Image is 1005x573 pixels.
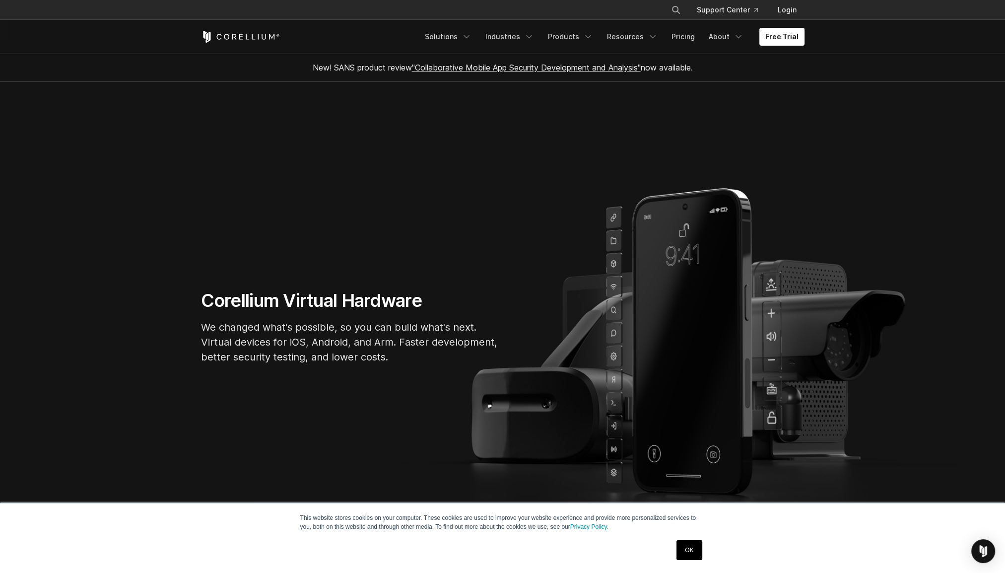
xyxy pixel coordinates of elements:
[300,513,705,531] p: This website stores cookies on your computer. These cookies are used to improve your website expe...
[759,28,804,46] a: Free Trial
[667,1,685,19] button: Search
[201,289,499,312] h1: Corellium Virtual Hardware
[313,63,693,72] span: New! SANS product review now available.
[479,28,540,46] a: Industries
[542,28,599,46] a: Products
[570,523,608,530] a: Privacy Policy.
[419,28,477,46] a: Solutions
[201,31,280,43] a: Corellium Home
[703,28,749,46] a: About
[676,540,702,560] a: OK
[770,1,804,19] a: Login
[412,63,641,72] a: "Collaborative Mobile App Security Development and Analysis"
[201,320,499,364] p: We changed what's possible, so you can build what's next. Virtual devices for iOS, Android, and A...
[971,539,995,563] div: Open Intercom Messenger
[659,1,804,19] div: Navigation Menu
[601,28,664,46] a: Resources
[689,1,766,19] a: Support Center
[419,28,804,46] div: Navigation Menu
[666,28,701,46] a: Pricing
